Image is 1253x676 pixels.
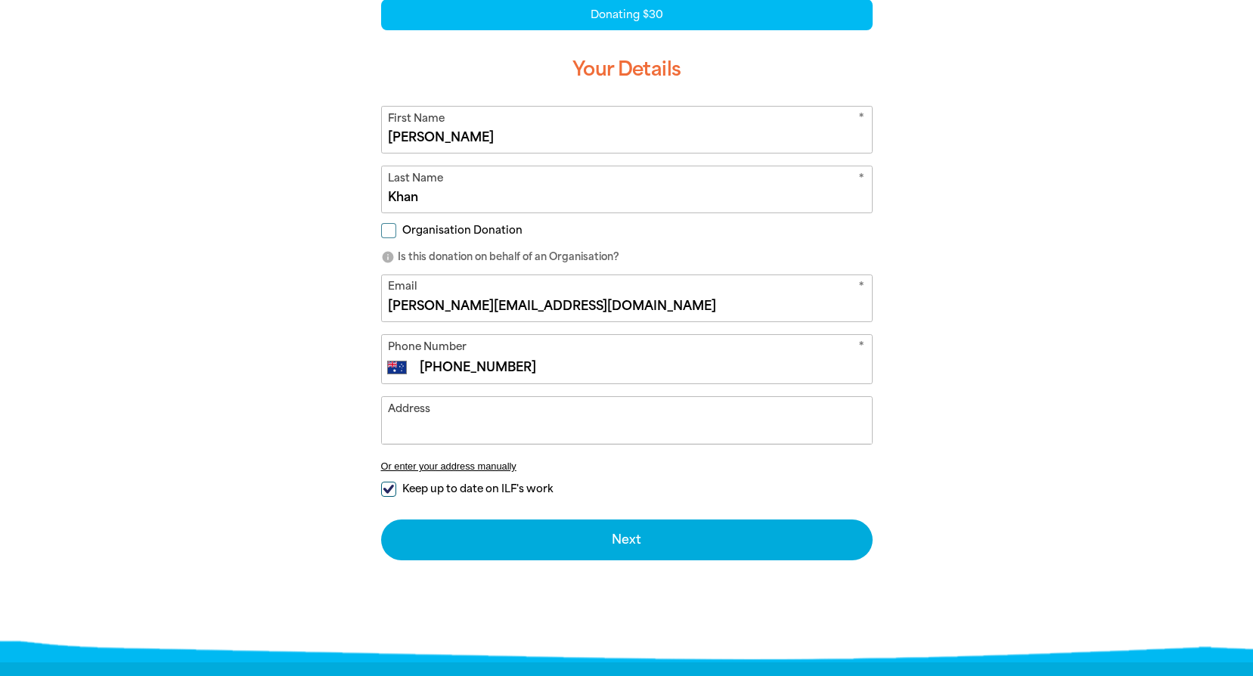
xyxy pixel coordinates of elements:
[381,482,396,497] input: Keep up to date on ILF's work
[381,45,873,94] h3: Your Details
[381,460,873,472] button: Or enter your address manually
[402,223,523,237] span: Organisation Donation
[381,519,873,560] button: Next
[858,339,864,358] i: Required
[381,223,396,238] input: Organisation Donation
[381,250,395,264] i: info
[381,250,873,265] p: Is this donation on behalf of an Organisation?
[402,482,553,496] span: Keep up to date on ILF's work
